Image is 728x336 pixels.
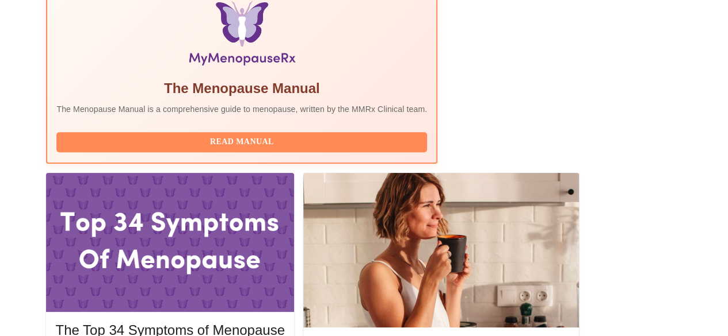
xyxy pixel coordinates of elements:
[56,132,427,152] button: Read Manual
[68,135,416,149] span: Read Manual
[56,103,427,115] p: The Menopause Manual is a comprehensive guide to menopause, written by the MMRx Clinical team.
[116,1,368,70] img: Menopause Manual
[56,79,427,98] h5: The Menopause Manual
[56,136,430,146] a: Read Manual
